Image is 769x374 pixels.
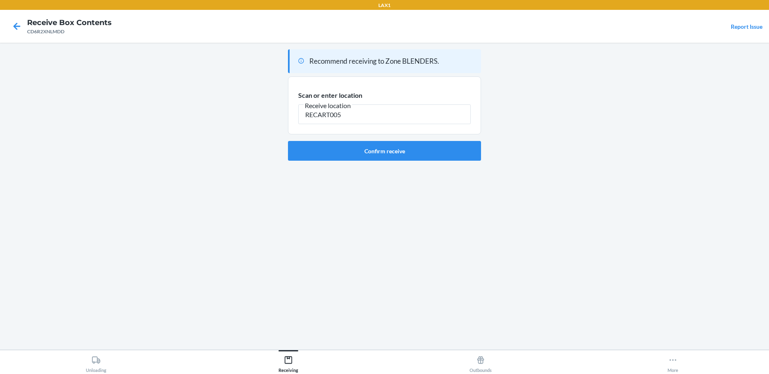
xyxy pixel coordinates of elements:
[27,17,112,28] h4: Receive Box Contents
[298,91,362,99] span: Scan or enter location
[668,352,678,373] div: More
[378,2,391,9] p: LAX1
[288,141,481,161] button: Confirm receive
[470,352,492,373] div: Outbounds
[298,104,471,124] input: Receive location
[192,350,384,373] button: Receiving
[304,102,352,110] span: Receive location
[27,28,112,35] div: CD6R2XNLMDD
[384,350,577,373] button: Outbounds
[86,352,106,373] div: Unloading
[279,352,298,373] div: Receiving
[731,23,762,30] a: Report Issue
[309,57,439,65] span: Recommend receiving to Zone BLENDERS.
[577,350,769,373] button: More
